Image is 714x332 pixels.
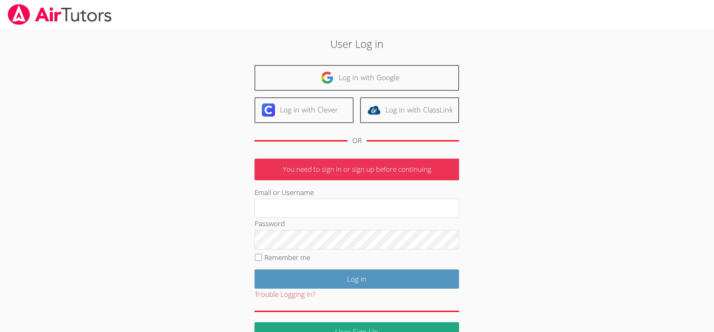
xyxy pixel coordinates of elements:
a: Log in with Google [255,65,459,91]
div: OR [352,135,362,147]
img: airtutors_banner-c4298cdbf04f3fff15de1276eac7730deb9818008684d7c2e4769d2f7ddbe033.png [7,4,113,25]
input: Log in [255,269,459,289]
a: Log in with Clever [255,97,354,123]
label: Email or Username [255,188,314,197]
p: You need to sign in or sign up before continuing [255,159,459,180]
img: google-logo-50288ca7cdecda66e5e0955fdab243c47b7ad437acaf1139b6f446037453330a.svg [321,71,334,84]
label: Remember me [264,253,310,262]
label: Password [255,219,285,228]
a: Log in with ClassLink [360,97,459,123]
img: clever-logo-6eab21bc6e7a338710f1a6ff85c0baf02591cd810cc4098c63d3a4b26e2feb20.svg [262,103,275,117]
img: classlink-logo-d6bb404cc1216ec64c9a2012d9dc4662098be43eaf13dc465df04b49fa7ab582.svg [367,103,381,117]
h2: User Log in [164,36,550,52]
button: Trouble Logging In? [255,289,315,301]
